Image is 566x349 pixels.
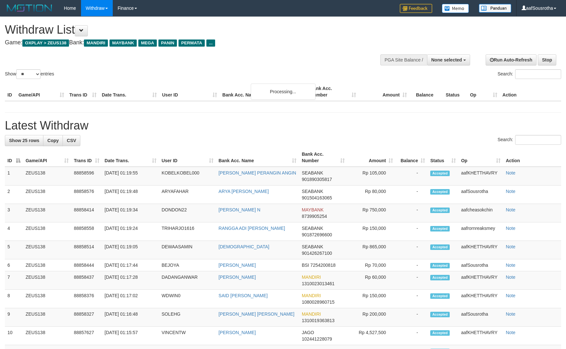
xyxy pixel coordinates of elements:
th: User ID [159,83,220,101]
th: Date Trans.: activate to sort column ascending [102,148,159,167]
td: 88858576 [71,186,102,204]
td: 88858444 [71,259,102,271]
th: Action [500,83,561,101]
td: - [396,186,428,204]
span: SEABANK [302,226,323,231]
img: panduan.png [479,4,511,13]
label: Search: [498,69,561,79]
td: ZEUS138 [23,167,71,186]
span: MAYBANK [302,207,323,212]
td: Rp 150,000 [347,290,396,308]
span: Copy 901872696600 to clipboard [302,232,332,237]
span: Copy [47,138,59,143]
td: 88858414 [71,204,102,222]
th: Trans ID: activate to sort column ascending [71,148,102,167]
span: Copy 901890305817 to clipboard [302,177,332,182]
td: SOLEHG [159,308,216,327]
span: Show 25 rows [9,138,39,143]
button: None selected [427,54,470,65]
span: MANDIRI [302,275,321,280]
td: 1 [5,167,23,186]
a: Note [506,263,515,268]
th: Game/API [16,83,67,101]
td: aafrornreaksmey [458,222,503,241]
td: DEWAASAMIN [159,241,216,259]
td: ZEUS138 [23,222,71,241]
span: MANDIRI [302,293,321,298]
td: 88858514 [71,241,102,259]
td: aafKHETTHAVRY [458,241,503,259]
a: Note [506,189,515,194]
td: Rp 865,000 [347,241,396,259]
td: 88858558 [71,222,102,241]
td: KOBELKOBEL000 [159,167,216,186]
td: 8 [5,290,23,308]
span: Accepted [430,263,450,268]
span: JAGO [302,330,314,335]
td: [DATE] 01:15:57 [102,327,159,345]
th: Op: activate to sort column ascending [458,148,503,167]
a: Note [506,244,515,249]
span: Accepted [430,208,450,213]
td: aafKHETTHAVRY [458,167,503,186]
td: 3 [5,204,23,222]
td: TRIHARJO1616 [159,222,216,241]
td: 88858376 [71,290,102,308]
span: Accepted [430,189,450,195]
td: - [396,167,428,186]
h1: Withdraw List [5,23,371,36]
span: None selected [431,57,462,62]
th: Date Trans. [99,83,159,101]
span: Accepted [430,293,450,299]
a: Stop [538,54,556,65]
td: DADANGANWAR [159,271,216,290]
td: [DATE] 01:19:34 [102,204,159,222]
div: Processing... [251,84,316,100]
a: Note [506,226,515,231]
td: aafcheasokchin [458,204,503,222]
span: PANIN [158,39,177,47]
th: Amount [359,83,410,101]
th: Game/API: activate to sort column ascending [23,148,71,167]
td: 4 [5,222,23,241]
img: MOTION_logo.png [5,3,54,13]
th: Bank Acc. Name: activate to sort column ascending [216,148,299,167]
td: 2 [5,186,23,204]
span: Copy 8739905254 to clipboard [302,214,327,219]
td: [DATE] 01:19:55 [102,167,159,186]
td: aafSousrotha [458,308,503,327]
td: 5 [5,241,23,259]
a: Copy [43,135,63,146]
img: Feedback.jpg [400,4,432,13]
td: Rp 200,000 [347,308,396,327]
a: [DEMOGRAPHIC_DATA] [219,244,270,249]
th: Amount: activate to sort column ascending [347,148,396,167]
span: MANDIRI [84,39,108,47]
td: ZEUS138 [23,186,71,204]
span: Copy 1080028960715 to clipboard [302,299,334,305]
td: Rp 70,000 [347,259,396,271]
span: PERMATA [179,39,205,47]
td: Rp 105,000 [347,167,396,186]
span: Copy 1310019363813 to clipboard [302,318,334,323]
td: DONDON22 [159,204,216,222]
td: 9 [5,308,23,327]
a: [PERSON_NAME] [219,330,256,335]
a: Note [506,330,515,335]
td: aafSousrotha [458,259,503,271]
td: ZEUS138 [23,308,71,327]
span: SEABANK [302,189,323,194]
th: Op [468,83,500,101]
td: aafSousrotha [458,186,503,204]
td: ZEUS138 [23,327,71,345]
td: [DATE] 01:17:02 [102,290,159,308]
span: Accepted [430,275,450,280]
th: Action [503,148,561,167]
span: ... [206,39,215,47]
span: SEABANK [302,244,323,249]
input: Search: [515,69,561,79]
td: [DATE] 01:19:05 [102,241,159,259]
span: Accepted [430,226,450,231]
td: - [396,241,428,259]
td: ZEUS138 [23,290,71,308]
